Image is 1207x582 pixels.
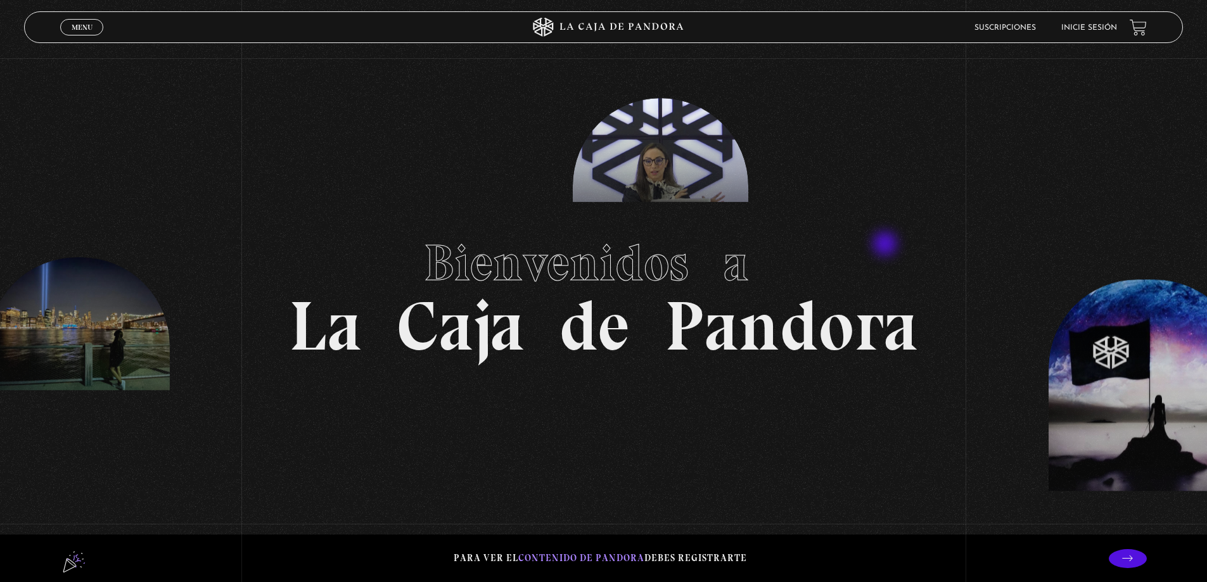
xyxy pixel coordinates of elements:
a: View your shopping cart [1130,19,1147,36]
span: Bienvenidos a [424,232,784,293]
span: contenido de Pandora [518,552,644,564]
h1: La Caja de Pandora [289,222,918,361]
span: Cerrar [67,34,97,43]
a: Inicie sesión [1061,24,1117,32]
p: Para ver el debes registrarte [454,550,747,567]
a: Suscripciones [974,24,1036,32]
span: Menu [72,23,93,31]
